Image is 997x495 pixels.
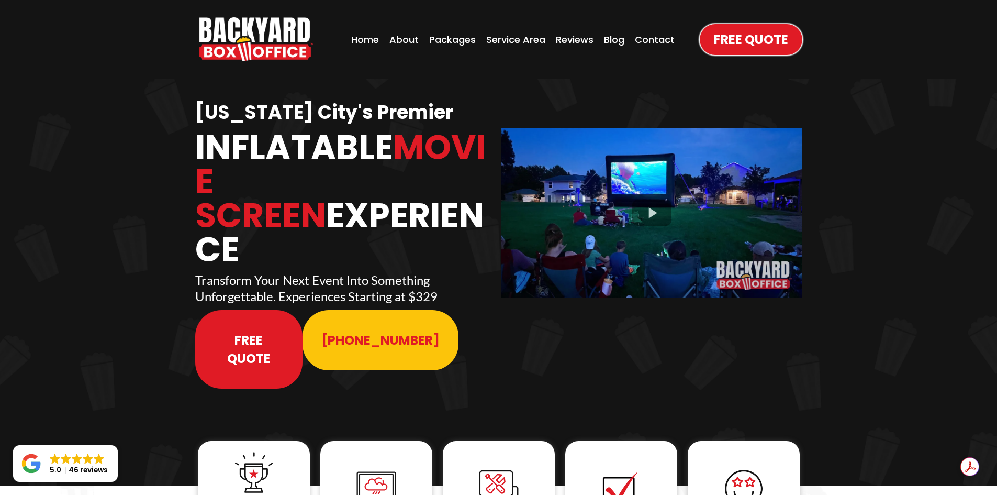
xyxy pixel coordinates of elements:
[601,29,628,50] a: Blog
[632,29,678,50] a: Contact
[195,272,496,304] p: Transform Your Next Event Into Something Unforgettable. Experiences Starting at $329
[714,30,788,49] span: Free Quote
[426,29,479,50] a: Packages
[553,29,597,50] a: Reviews
[195,130,496,267] h1: Inflatable Experience
[199,17,313,61] img: Backyard Box Office
[195,101,496,125] h1: [US_STATE] City's Premier
[13,445,118,482] a: Close GoogleGoogleGoogleGoogleGoogle 5.046 reviews
[195,124,486,239] span: Movie Screen
[386,29,422,50] a: About
[195,310,303,389] a: Free Quote
[348,29,382,50] a: Home
[199,17,313,61] a: https://www.backyardboxoffice.com
[214,331,284,368] span: Free Quote
[700,24,802,55] a: Free Quote
[303,310,458,370] a: 913-214-1202
[321,331,440,349] span: [PHONE_NUMBER]
[483,29,548,50] a: Service Area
